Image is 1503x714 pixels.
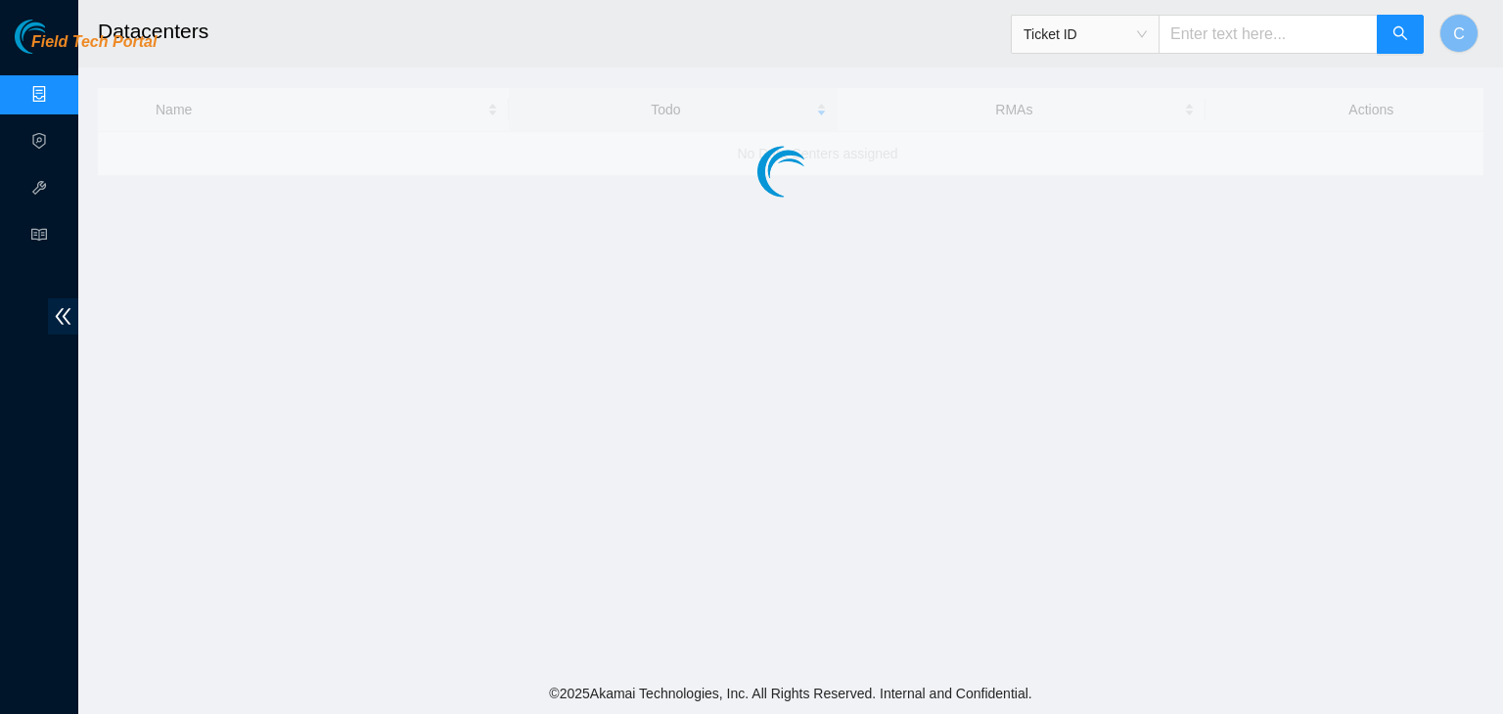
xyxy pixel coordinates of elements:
[1159,15,1378,54] input: Enter text here...
[31,218,47,257] span: read
[78,673,1503,714] footer: © 2025 Akamai Technologies, Inc. All Rights Reserved. Internal and Confidential.
[1453,22,1465,46] span: C
[1377,15,1424,54] button: search
[1024,20,1147,49] span: Ticket ID
[15,35,157,61] a: Akamai TechnologiesField Tech Portal
[48,298,78,335] span: double-left
[15,20,99,54] img: Akamai Technologies
[31,33,157,52] span: Field Tech Portal
[1392,25,1408,44] span: search
[1439,14,1479,53] button: C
